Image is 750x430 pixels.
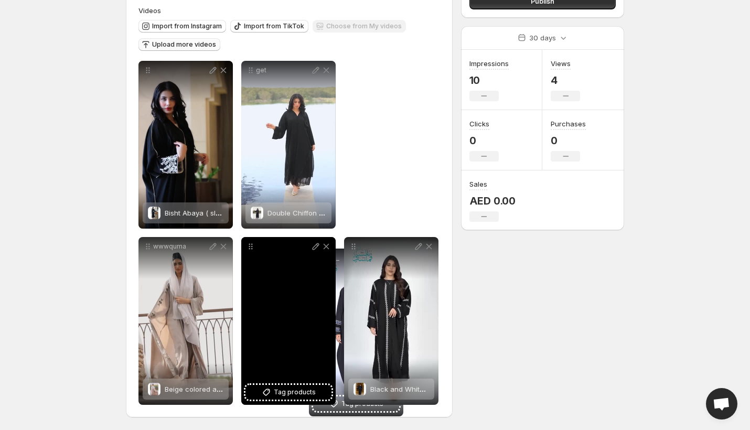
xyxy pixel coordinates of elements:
span: Import from TikTok [244,22,304,30]
span: Tag products [274,387,316,397]
button: Import from TikTok [230,20,308,33]
div: Bisht Abaya ( sleeve patterned )Bisht Abaya ( sleeve patterned ) [138,61,233,229]
span: Bisht Abaya ( sleeve patterned ) [165,209,270,217]
p: 10 [469,74,509,87]
button: Import from Instagram [138,20,226,33]
h3: Impressions [469,58,509,69]
span: Upload more videos [152,40,216,49]
div: Black and White Bisht abayaBlack and White Bisht abaya [344,237,438,405]
p: 0 [469,134,499,147]
p: 4 [551,74,580,87]
p: get [256,66,310,74]
div: getDouble Chiffon AbayaDouble Chiffon Abaya [241,61,336,229]
p: AED 0.00 [469,195,516,207]
span: Videos [138,6,161,15]
div: wwwqumaBeige colored abayaBeige colored abaya [138,237,233,405]
span: Tag products [341,399,383,409]
div: Tag products [241,237,336,405]
p: 0 [551,134,586,147]
p: wwwquma [153,242,208,251]
span: Double Chiffon Abaya [267,209,340,217]
button: Upload more videos [138,38,220,51]
span: Black and White Bisht abaya [370,385,464,393]
h3: Clicks [469,119,489,129]
h3: Purchases [551,119,586,129]
p: 30 days [529,33,556,43]
a: Open chat [706,388,737,420]
h3: Views [551,58,571,69]
span: Import from Instagram [152,22,222,30]
h3: Sales [469,179,487,189]
span: Beige colored abaya [165,385,233,393]
button: Tag products [245,385,331,400]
